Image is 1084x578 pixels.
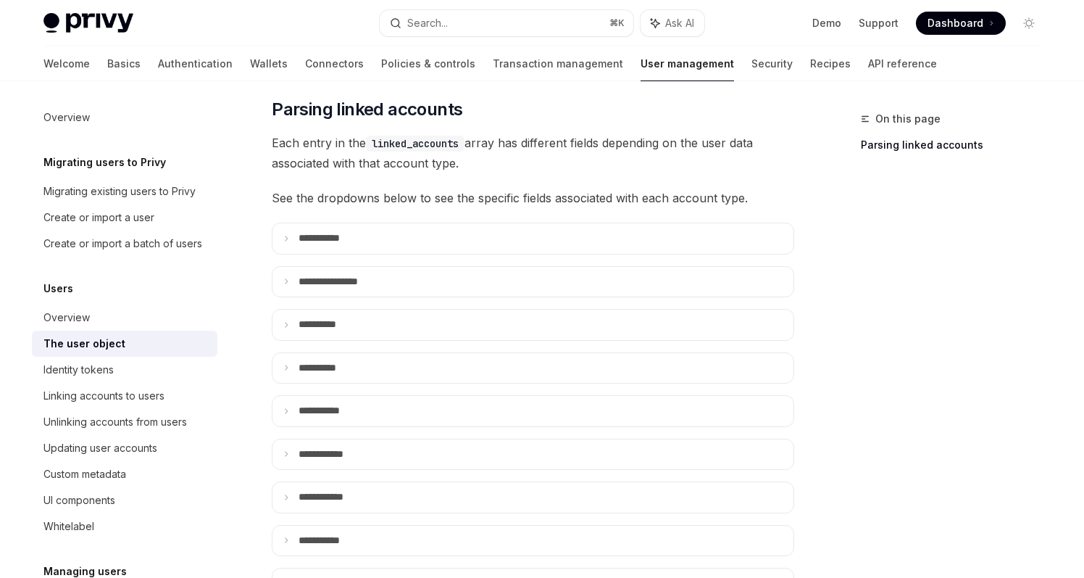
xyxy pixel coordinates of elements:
[272,188,794,208] span: See the dropdowns below to see the specific fields associated with each account type.
[250,46,288,81] a: Wallets
[272,133,794,173] span: Each entry in the array has different fields depending on the user data associated with that acco...
[107,46,141,81] a: Basics
[751,46,793,81] a: Security
[43,413,187,431] div: Unlinking accounts from users
[43,387,164,405] div: Linking accounts to users
[32,205,217,231] a: Create or import a user
[641,46,734,81] a: User management
[43,280,73,297] h5: Users
[641,10,704,36] button: Ask AI
[32,487,217,513] a: UI components
[32,104,217,131] a: Overview
[810,46,851,81] a: Recipes
[32,357,217,383] a: Identity tokens
[43,13,133,33] img: light logo
[875,110,941,128] span: On this page
[43,109,90,126] div: Overview
[32,231,217,257] a: Create or import a batch of users
[32,383,217,409] a: Linking accounts to users
[32,435,217,461] a: Updating user accounts
[381,46,475,81] a: Policies & controls
[916,12,1006,35] a: Dashboard
[859,16,899,30] a: Support
[812,16,841,30] a: Demo
[380,10,633,36] button: Search...⌘K
[305,46,364,81] a: Connectors
[43,518,94,535] div: Whitelabel
[43,466,126,483] div: Custom metadata
[927,16,983,30] span: Dashboard
[43,209,154,226] div: Create or import a user
[43,361,114,379] div: Identity tokens
[43,183,196,200] div: Migrating existing users to Privy
[43,309,90,326] div: Overview
[32,513,217,540] a: Whitelabel
[158,46,233,81] a: Authentication
[43,335,125,352] div: The user object
[665,16,694,30] span: Ask AI
[32,331,217,357] a: The user object
[43,46,90,81] a: Welcome
[43,154,166,171] h5: Migrating users to Privy
[32,409,217,435] a: Unlinking accounts from users
[861,133,1052,157] a: Parsing linked accounts
[1017,12,1041,35] button: Toggle dark mode
[868,46,937,81] a: API reference
[493,46,623,81] a: Transaction management
[32,178,217,205] a: Migrating existing users to Privy
[43,492,115,509] div: UI components
[43,439,157,457] div: Updating user accounts
[407,15,448,32] div: Search...
[609,17,625,29] span: ⌘ K
[32,461,217,487] a: Custom metadata
[272,98,462,121] span: Parsing linked accounts
[43,235,202,252] div: Create or import a batch of users
[366,136,464,152] code: linked_accounts
[32,305,217,331] a: Overview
